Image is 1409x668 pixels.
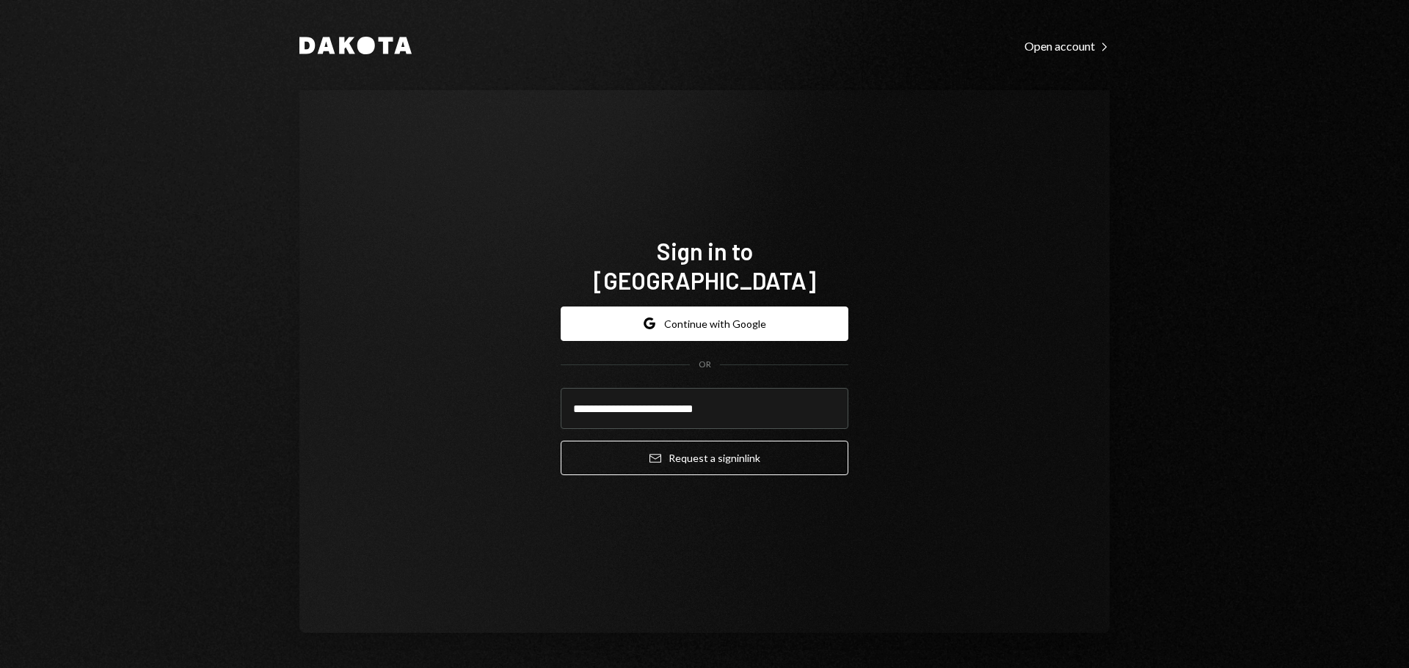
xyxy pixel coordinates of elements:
h1: Sign in to [GEOGRAPHIC_DATA] [561,236,848,295]
div: Open account [1024,39,1110,54]
button: Request a signinlink [561,441,848,475]
a: Open account [1024,37,1110,54]
div: OR [699,359,711,371]
button: Continue with Google [561,307,848,341]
